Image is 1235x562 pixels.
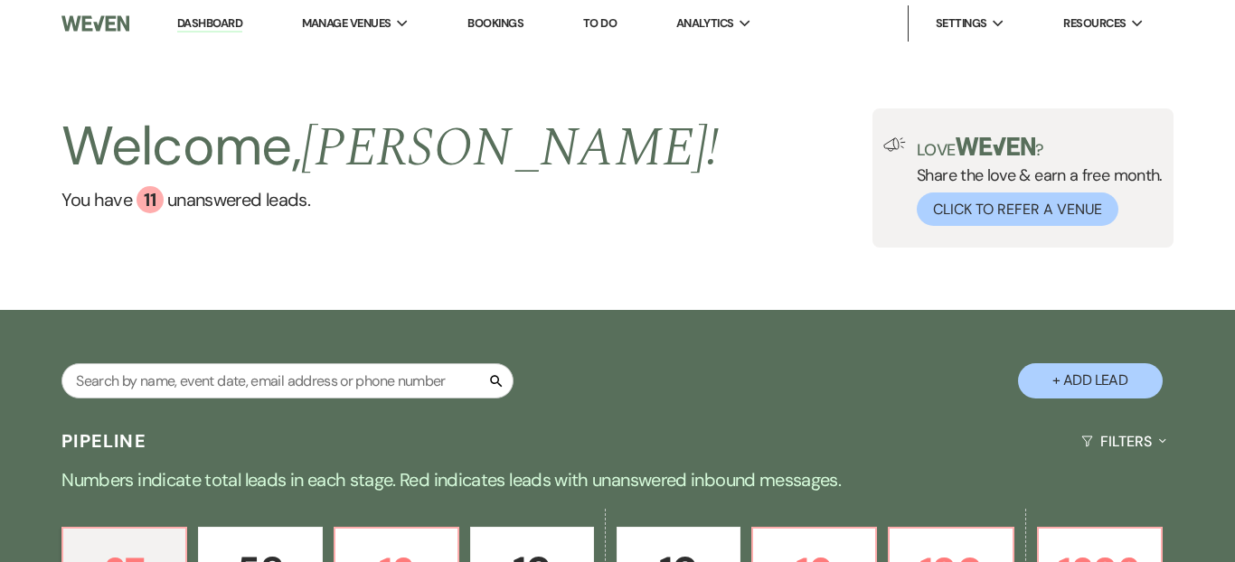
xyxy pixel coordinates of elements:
a: Bookings [467,15,523,31]
img: loud-speaker-illustration.svg [883,137,906,152]
span: Resources [1063,14,1126,33]
div: 11 [137,186,164,213]
img: weven-logo-green.svg [956,137,1036,155]
input: Search by name, event date, email address or phone number [61,363,514,398]
p: Love ? [917,137,1163,158]
div: Share the love & earn a free month. [906,137,1163,226]
button: Filters [1074,417,1173,465]
h3: Pipeline [61,428,146,454]
span: Manage Venues [302,14,391,33]
button: + Add Lead [1018,363,1163,398]
h2: Welcome, [61,108,719,186]
span: [PERSON_NAME] ! [301,107,719,190]
span: Settings [936,14,987,33]
a: Dashboard [177,15,242,33]
img: Weven Logo [61,5,129,42]
a: To Do [583,15,617,31]
button: Click to Refer a Venue [917,192,1118,226]
a: You have 11 unanswered leads. [61,186,719,213]
span: Analytics [676,14,734,33]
